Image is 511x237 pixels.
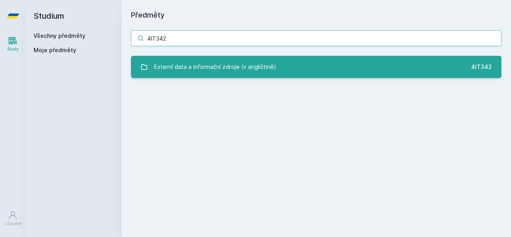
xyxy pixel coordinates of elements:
a: Externí data a informační zdroje (v angličtině) 4IT342 [131,56,501,78]
div: Study [7,46,19,52]
span: Moje předměty [34,46,76,54]
a: Všechny předměty [34,32,85,39]
h1: Předměty [131,10,501,21]
div: Externí data a informační zdroje (v angličtině) [154,59,276,75]
input: Název nebo ident předmětu… [131,30,501,46]
a: Study [2,32,24,56]
div: 4IT342 [471,63,492,71]
a: Uživatel [2,206,24,231]
div: Uživatel [4,221,21,227]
